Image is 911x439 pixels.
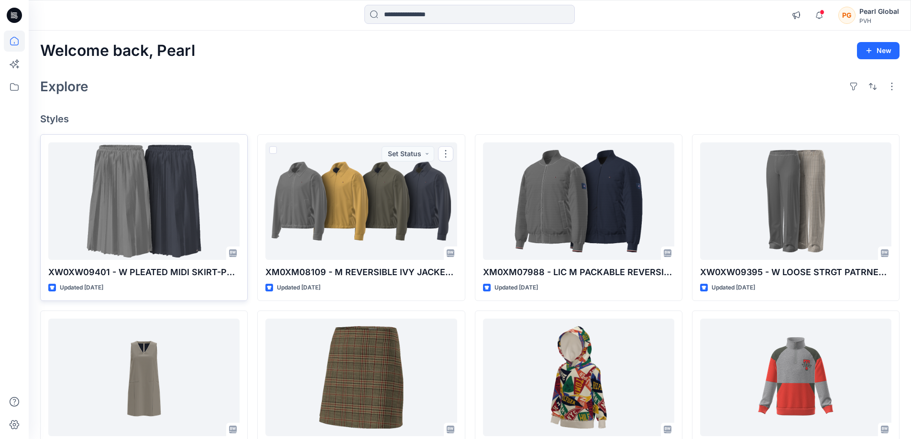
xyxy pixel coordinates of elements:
[48,142,240,260] a: XW0XW09401 - W PLEATED MIDI SKIRT-PROTO V01
[700,266,891,279] p: XW0XW09395 - W LOOSE STRGT PATRNED CASUALPANT-PROTO V01
[40,42,195,60] h2: Welcome back, Pearl
[265,266,457,279] p: XM0XM08109 - M REVERSIBLE IVY JACKET-PROTO V01
[494,283,538,293] p: Updated [DATE]
[857,42,900,59] button: New
[40,79,88,94] h2: Explore
[712,283,755,293] p: Updated [DATE]
[48,319,240,437] a: XW0XW09345 - W SL HERITAGE CHECK MINI DRESS-PROTO-V01
[277,283,320,293] p: Updated [DATE]
[859,17,899,24] div: PVH
[859,6,899,17] div: Pearl Global
[265,319,457,437] a: XW0XW09399 - W SEASONAL TEXTURE MINI SKIRT - PROTO - V01
[483,142,674,260] a: XM0XM07988 - LIC M PACKABLE REVERSIBLE BOMBER-PROTO V01
[60,283,103,293] p: Updated [DATE]
[700,142,891,260] a: XW0XW09395 - W LOOSE STRGT PATRNED CASUALPANT-PROTO V01
[265,142,457,260] a: XM0XM08109 - M REVERSIBLE IVY JACKET-PROTO V01
[483,319,674,437] a: XB0XB02283 - KB AOP PENNANT HOODIE-PROTO-V01
[700,319,891,437] a: XB0XB02315 - KB FINN COLORBLOCK QZ - PROTO - V01
[40,113,900,125] h4: Styles
[483,266,674,279] p: XM0XM07988 - LIC M PACKABLE REVERSIBLE BOMBER-PROTO V01
[838,7,856,24] div: PG
[48,266,240,279] p: XW0XW09401 - W PLEATED MIDI SKIRT-PROTO V01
